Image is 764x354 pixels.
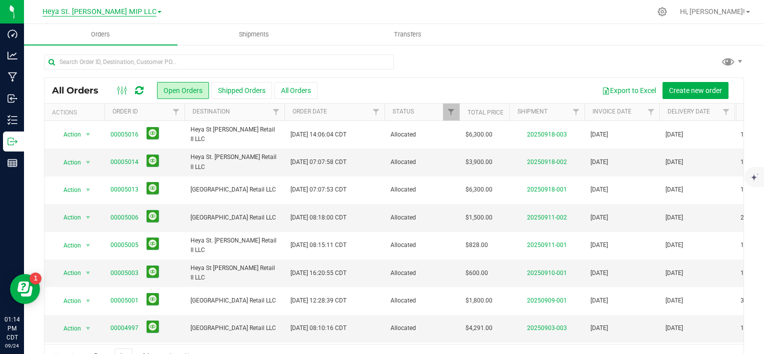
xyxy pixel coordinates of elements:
[44,54,394,69] input: Search Order ID, Destination, Customer PO...
[390,296,453,305] span: Allocated
[82,266,94,280] span: select
[82,321,94,335] span: select
[740,323,754,333] span: 1147
[740,296,751,305] span: 300
[10,274,40,304] iframe: Resource center
[7,115,17,125] inline-svg: Inventory
[54,321,81,335] span: Action
[718,103,734,120] a: Filter
[590,185,608,194] span: [DATE]
[82,183,94,197] span: select
[740,157,754,167] span: 1150
[465,157,492,167] span: $3,900.00
[740,130,754,139] span: 1550
[595,82,662,99] button: Export to Excel
[110,157,138,167] a: 00005014
[29,272,41,284] iframe: Resource center unread badge
[110,185,138,194] a: 00005013
[190,296,278,305] span: [GEOGRAPHIC_DATA] Retail LLC
[665,323,683,333] span: [DATE]
[527,269,567,276] a: 20250910-001
[517,108,547,115] a: Shipment
[390,323,453,333] span: Allocated
[190,125,278,144] span: Heya St [PERSON_NAME] Retail II LLC
[7,93,17,103] inline-svg: Inbound
[392,108,414,115] a: Status
[465,213,492,222] span: $1,500.00
[390,130,453,139] span: Allocated
[4,342,19,349] p: 09/24
[527,241,567,248] a: 20250911-001
[7,158,17,168] inline-svg: Reports
[443,103,459,120] a: Filter
[190,263,278,282] span: Heya St [PERSON_NAME] Retail II LLC
[110,323,138,333] a: 00004997
[190,213,278,222] span: [GEOGRAPHIC_DATA] Retail LLC
[52,85,108,96] span: All Orders
[274,82,317,99] button: All Orders
[643,103,659,120] a: Filter
[54,155,81,169] span: Action
[590,157,608,167] span: [DATE]
[590,240,608,250] span: [DATE]
[465,296,492,305] span: $1,800.00
[7,29,17,39] inline-svg: Dashboard
[54,183,81,197] span: Action
[290,130,346,139] span: [DATE] 14:06:04 CDT
[168,103,184,120] a: Filter
[192,108,230,115] a: Destination
[527,131,567,138] a: 20250918-003
[290,323,346,333] span: [DATE] 08:10:16 CDT
[465,185,492,194] span: $6,300.00
[390,185,453,194] span: Allocated
[740,268,751,278] span: 100
[290,240,346,250] span: [DATE] 08:15:11 CDT
[390,157,453,167] span: Allocated
[665,185,683,194] span: [DATE]
[527,186,567,193] a: 20250918-001
[527,297,567,304] a: 20250909-001
[665,296,683,305] span: [DATE]
[82,294,94,308] span: select
[268,103,284,120] a: Filter
[82,238,94,252] span: select
[110,130,138,139] a: 00005016
[190,236,278,255] span: Heya St. [PERSON_NAME] Retail II LLC
[665,240,683,250] span: [DATE]
[24,24,177,45] a: Orders
[110,240,138,250] a: 00005005
[290,268,346,278] span: [DATE] 16:20:55 CDT
[54,238,81,252] span: Action
[7,72,17,82] inline-svg: Manufacturing
[7,50,17,60] inline-svg: Analytics
[82,155,94,169] span: select
[465,323,492,333] span: $4,291.00
[211,82,272,99] button: Shipped Orders
[290,157,346,167] span: [DATE] 07:07:58 CDT
[390,213,453,222] span: Allocated
[527,158,567,165] a: 20250918-002
[465,268,488,278] span: $600.00
[527,324,567,331] a: 20250903-003
[54,210,81,224] span: Action
[740,240,751,250] span: 138
[568,103,584,120] a: Filter
[590,130,608,139] span: [DATE]
[665,157,683,167] span: [DATE]
[390,268,453,278] span: Allocated
[4,315,19,342] p: 01:14 PM CDT
[82,127,94,141] span: select
[669,86,722,94] span: Create new order
[380,30,435,39] span: Transfers
[110,296,138,305] a: 00005001
[662,82,728,99] button: Create new order
[82,210,94,224] span: select
[590,323,608,333] span: [DATE]
[465,130,492,139] span: $6,300.00
[42,7,156,16] span: Heya St. [PERSON_NAME] MIP LLC
[590,213,608,222] span: [DATE]
[77,30,123,39] span: Orders
[52,109,100,116] div: Actions
[225,30,282,39] span: Shipments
